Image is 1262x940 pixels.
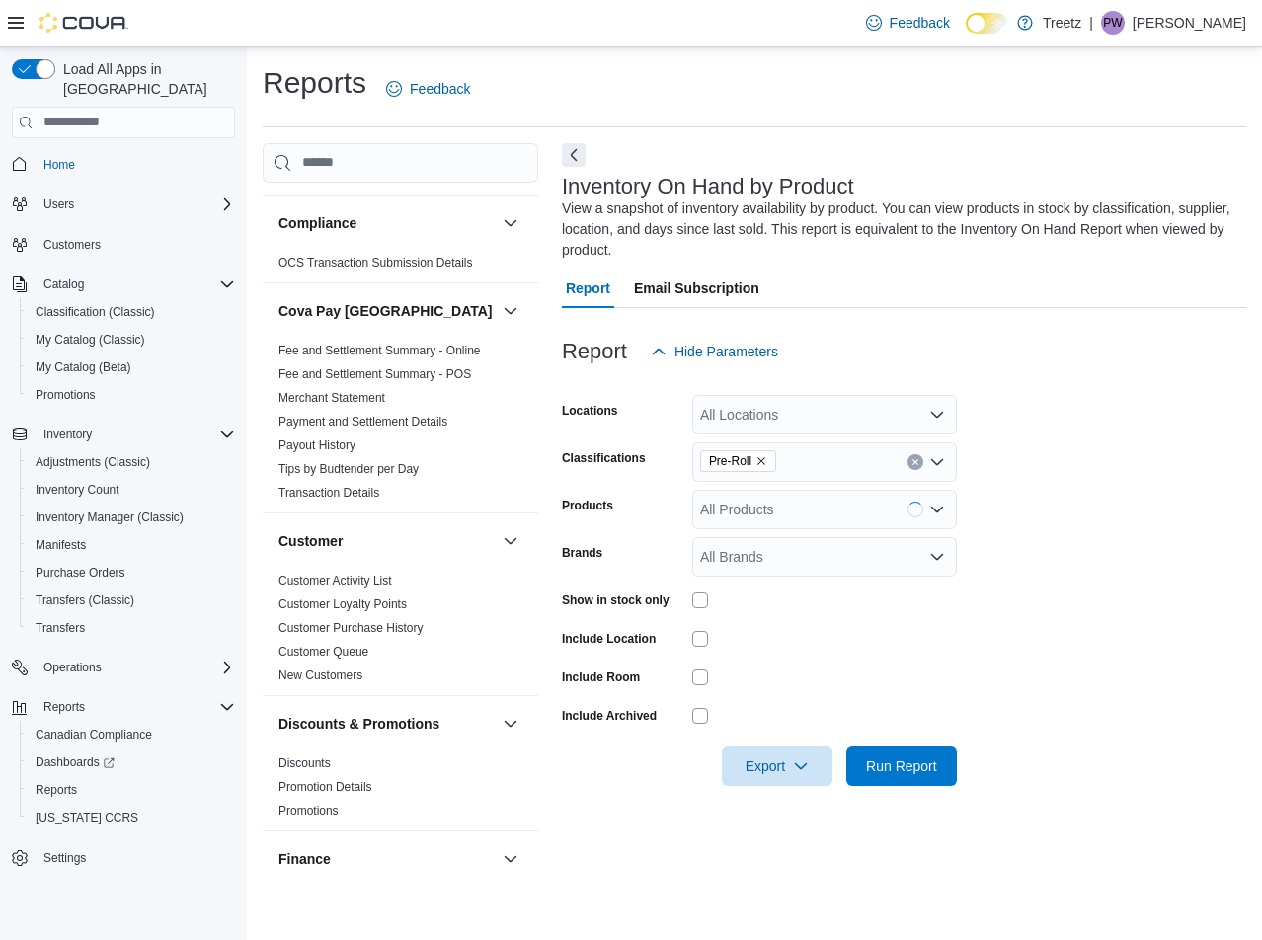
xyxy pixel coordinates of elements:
[278,437,355,453] span: Payout History
[36,359,131,375] span: My Catalog (Beta)
[4,421,243,448] button: Inventory
[278,301,493,321] h3: Cova Pay [GEOGRAPHIC_DATA]
[36,727,152,743] span: Canadian Compliance
[278,645,368,659] a: Customer Queue
[278,849,495,869] button: Finance
[4,230,243,259] button: Customers
[722,746,832,786] button: Export
[566,269,610,308] span: Report
[263,251,538,282] div: Compliance
[20,776,243,804] button: Reports
[20,353,243,381] button: My Catalog (Beta)
[28,806,235,829] span: Washington CCRS
[562,175,854,198] h3: Inventory On Hand by Product
[28,533,94,557] a: Manifests
[562,498,613,513] label: Products
[890,13,950,33] span: Feedback
[700,450,776,472] span: Pre-Roll
[278,804,339,818] a: Promotions
[20,587,243,614] button: Transfers (Classic)
[499,299,522,323] button: Cova Pay [GEOGRAPHIC_DATA]
[36,193,235,216] span: Users
[278,415,447,429] a: Payment and Settlement Details
[278,391,385,405] a: Merchant Statement
[562,340,627,363] h3: Report
[278,755,331,771] span: Discounts
[43,237,101,253] span: Customers
[28,450,235,474] span: Adjustments (Classic)
[36,332,145,348] span: My Catalog (Classic)
[4,654,243,681] button: Operations
[278,574,392,587] a: Customer Activity List
[36,754,115,770] span: Dashboards
[36,423,100,446] button: Inventory
[278,531,495,551] button: Customer
[562,450,646,466] label: Classifications
[966,13,1007,34] input: Dark Mode
[499,712,522,736] button: Discounts & Promotions
[28,778,85,802] a: Reports
[278,620,424,636] span: Customer Purchase History
[28,723,235,746] span: Canadian Compliance
[499,211,522,235] button: Compliance
[39,13,128,33] img: Cova
[36,233,109,257] a: Customers
[907,454,923,470] button: Clear input
[278,213,356,233] h3: Compliance
[36,846,94,870] a: Settings
[278,366,471,382] span: Fee and Settlement Summary - POS
[36,482,119,498] span: Inventory Count
[634,269,759,308] span: Email Subscription
[278,461,419,477] span: Tips by Budtender per Day
[43,276,84,292] span: Catalog
[36,509,184,525] span: Inventory Manager (Classic)
[28,300,163,324] a: Classification (Classic)
[4,150,243,179] button: Home
[278,343,481,358] span: Fee and Settlement Summary - Online
[643,332,786,371] button: Hide Parameters
[43,699,85,715] span: Reports
[278,485,379,501] span: Transaction Details
[43,850,86,866] span: Settings
[278,756,331,770] a: Discounts
[278,644,368,660] span: Customer Queue
[562,198,1236,261] div: View a snapshot of inventory availability by product. You can view products in stock by classific...
[562,403,618,419] label: Locations
[278,668,362,682] a: New Customers
[846,746,957,786] button: Run Report
[278,667,362,683] span: New Customers
[36,810,138,825] span: [US_STATE] CCRS
[929,502,945,517] button: Open list of options
[36,695,235,719] span: Reports
[28,616,235,640] span: Transfers
[20,748,243,776] a: Dashboards
[278,390,385,406] span: Merchant Statement
[278,213,495,233] button: Compliance
[28,806,146,829] a: [US_STATE] CCRS
[28,328,153,352] a: My Catalog (Classic)
[929,407,945,423] button: Open list of options
[20,614,243,642] button: Transfers
[28,478,235,502] span: Inventory Count
[28,561,235,585] span: Purchase Orders
[562,545,602,561] label: Brands
[755,455,767,467] button: Remove Pre-Roll from selection in this group
[20,298,243,326] button: Classification (Classic)
[36,620,85,636] span: Transfers
[28,616,93,640] a: Transfers
[410,79,470,99] span: Feedback
[28,355,139,379] a: My Catalog (Beta)
[28,383,235,407] span: Promotions
[36,232,235,257] span: Customers
[36,695,93,719] button: Reports
[36,656,235,679] span: Operations
[263,339,538,512] div: Cova Pay [GEOGRAPHIC_DATA]
[929,549,945,565] button: Open list of options
[28,506,192,529] a: Inventory Manager (Classic)
[4,191,243,218] button: Users
[562,669,640,685] label: Include Room
[278,596,407,612] span: Customer Loyalty Points
[734,746,821,786] span: Export
[278,344,481,357] a: Fee and Settlement Summary - Online
[499,529,522,553] button: Customer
